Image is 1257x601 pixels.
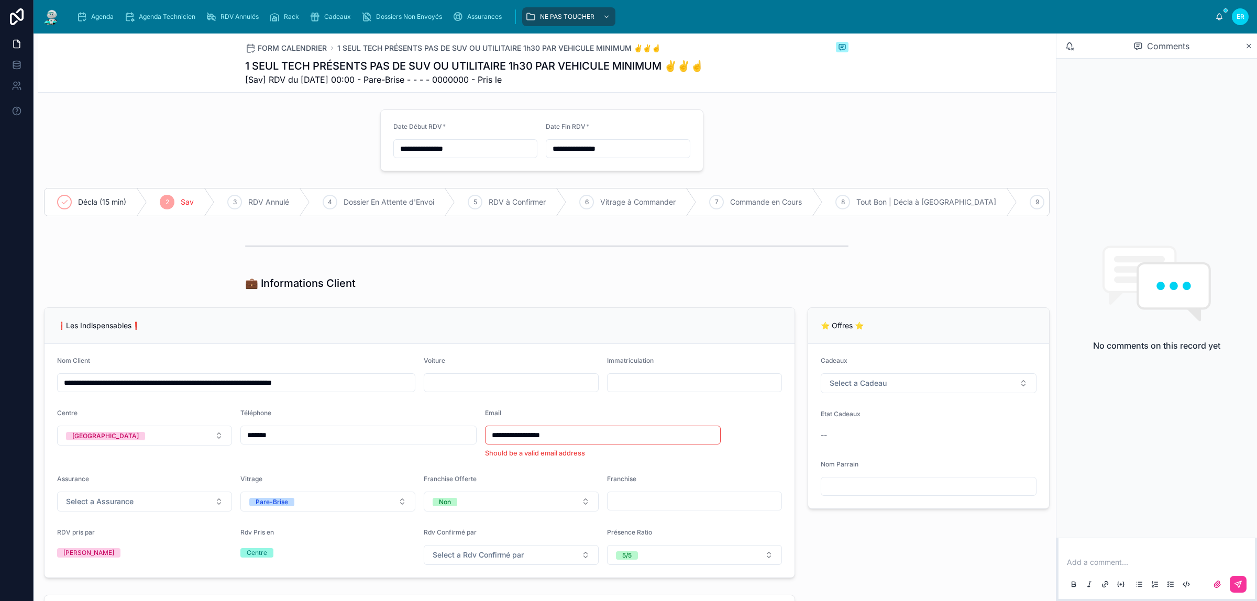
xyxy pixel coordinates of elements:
span: Cadeaux [821,357,847,364]
span: Agenda [91,13,114,21]
div: Pare-Brise [256,498,288,506]
button: Select Button [57,426,232,446]
button: Select Button [821,373,1037,393]
span: Agenda Technicien [139,13,195,21]
span: ER [1237,13,1244,21]
span: 3 [233,198,237,206]
button: Select Button [57,492,232,511]
span: Dossiers Non Envoyés [376,13,442,21]
h2: No comments on this record yet [1093,339,1220,352]
span: Email [485,409,501,417]
a: FORM CALENDRIER [245,43,327,53]
span: Select a Cadeau [830,378,887,388]
span: Téléphone [240,409,271,417]
span: Présence Ratio [607,528,652,536]
a: Cadeaux [306,7,358,26]
button: Select Button [424,545,599,565]
span: Comments [1147,40,1189,52]
span: 8 [841,198,845,206]
span: Assurances [467,13,502,21]
span: ❗Les Indispensables❗ [57,321,140,330]
a: Assurances [449,7,509,26]
span: Franchise Offerte [424,475,477,483]
span: Tout Bon | Décla à [GEOGRAPHIC_DATA] [856,197,996,207]
span: 2 [166,198,169,206]
span: ⭐ Offres ⭐ [821,321,864,330]
span: Rdv Confirmé par [424,528,477,536]
span: -- [821,430,827,440]
div: Non [439,498,451,506]
span: Voiture [424,357,445,364]
div: scrollable content [69,5,1215,28]
button: Select Button [240,492,415,511]
span: RDV Annulé [248,197,289,207]
div: 5/5 [622,551,632,560]
span: Centre [57,409,78,417]
span: Nom Parrain [821,460,858,468]
span: Dossier En Attente d'Envoi [344,197,434,207]
a: Rack [266,7,306,26]
span: NE PAS TOUCHER [540,13,594,21]
span: RDV Annulés [220,13,259,21]
button: Select Button [424,492,599,511]
img: App logo [42,8,61,25]
span: 9 [1035,198,1039,206]
span: 5 [473,198,477,206]
span: Immatriculation [607,357,654,364]
span: Select a Assurance [66,496,134,507]
a: Dossiers Non Envoyés [358,7,449,26]
span: [Sav] RDV du [DATE] 00:00 - Pare-Brise - - - - 0000000 - Pris le [245,73,703,86]
span: FORM CALENDRIER [258,43,327,53]
a: NE PAS TOUCHER [522,7,615,26]
a: Agenda [73,7,121,26]
span: Franchise [607,475,636,483]
span: Vitrage [240,475,262,483]
span: Rdv Pris en [240,528,274,536]
span: Vitrage à Commander [600,197,676,207]
span: 7 [715,198,719,206]
span: Commande en Cours [730,197,802,207]
a: RDV Annulés [203,7,266,26]
h1: 💼 Informations Client [245,276,356,291]
span: Date Début RDV [393,123,442,130]
li: Should be a valid email address [485,449,721,458]
div: Centre [247,548,267,558]
span: Décla (15 min) [78,197,126,207]
span: Select a Rdv Confirmé par [433,550,524,560]
span: Etat Cadeaux [821,410,861,418]
span: Nom Client [57,357,90,364]
div: [PERSON_NAME] [63,548,114,558]
h1: 1 SEUL TECH PRÉSENTS PAS DE SUV OU UTILITAIRE 1h30 PAR VEHICULE MINIMUM ✌️✌️☝️ [245,59,703,73]
span: Cadeaux [324,13,351,21]
span: Rack [284,13,299,21]
button: Select Button [607,545,782,565]
span: Sav [181,197,194,207]
div: [GEOGRAPHIC_DATA] [72,432,139,440]
span: Assurance [57,475,89,483]
a: Agenda Technicien [121,7,203,26]
span: 4 [328,198,332,206]
a: 1 SEUL TECH PRÉSENTS PAS DE SUV OU UTILITAIRE 1h30 PAR VEHICULE MINIMUM ✌️✌️☝️ [337,43,660,53]
span: RDV pris par [57,528,95,536]
span: Date Fin RDV [546,123,586,130]
span: 6 [585,198,589,206]
span: RDV à Confirmer [489,197,546,207]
